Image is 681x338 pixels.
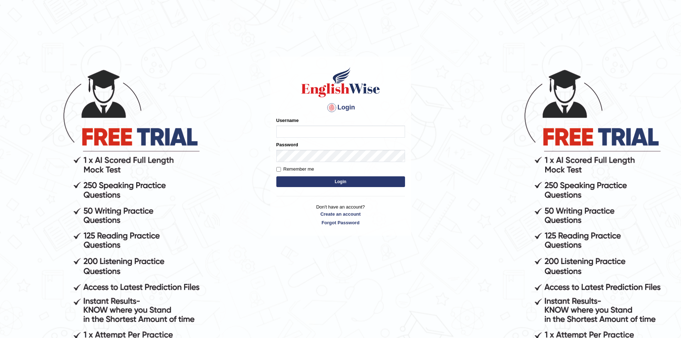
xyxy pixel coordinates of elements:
h4: Login [276,102,405,113]
p: Don't have an account? [276,204,405,226]
label: Remember me [276,166,314,173]
label: Password [276,141,298,148]
a: Forgot Password [276,219,405,226]
img: Logo of English Wise sign in for intelligent practice with AI [300,66,381,98]
input: Remember me [276,167,281,172]
a: Create an account [276,211,405,217]
label: Username [276,117,299,124]
button: Login [276,176,405,187]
